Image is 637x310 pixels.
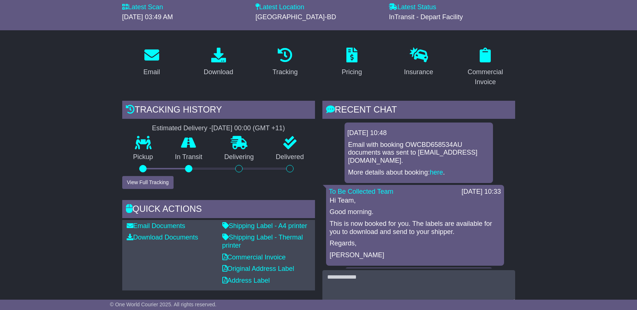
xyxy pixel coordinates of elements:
[256,3,304,11] label: Latest Location
[122,176,174,189] button: View Full Tracking
[122,200,315,220] div: Quick Actions
[342,67,362,77] div: Pricing
[348,141,489,165] p: Email with booking OWCBD658534AU documents was sent to [EMAIL_ADDRESS][DOMAIN_NAME].
[138,45,165,80] a: Email
[222,222,307,230] a: Shipping Label - A4 printer
[460,67,510,87] div: Commercial Invoice
[122,101,315,121] div: Tracking history
[222,254,286,261] a: Commercial Invoice
[268,45,302,80] a: Tracking
[389,3,436,11] label: Latest Status
[389,13,463,21] span: InTransit - Depart Facility
[127,222,185,230] a: Email Documents
[122,124,315,132] div: Estimated Delivery -
[330,220,500,236] p: This is now booked for you. The labels are available for you to download and send to your shipper.
[330,240,500,248] p: Regards,
[127,234,198,241] a: Download Documents
[143,67,160,77] div: Email
[122,153,164,161] p: Pickup
[212,124,285,132] div: [DATE] 00:00 (GMT +11)
[222,234,303,249] a: Shipping Label - Thermal printer
[337,45,367,80] a: Pricing
[399,45,438,80] a: Insurance
[110,302,217,307] span: © One World Courier 2025. All rights reserved.
[329,188,394,195] a: To Be Collected Team
[164,153,213,161] p: In Transit
[222,277,270,284] a: Address Label
[199,45,238,80] a: Download
[213,153,265,161] p: Delivering
[456,45,515,90] a: Commercial Invoice
[273,67,298,77] div: Tracking
[122,3,163,11] label: Latest Scan
[265,153,315,161] p: Delivered
[256,13,336,21] span: [GEOGRAPHIC_DATA]-BD
[404,67,433,77] div: Insurance
[122,13,173,21] span: [DATE] 03:49 AM
[347,129,490,137] div: [DATE] 10:48
[222,265,294,272] a: Original Address Label
[462,188,501,196] div: [DATE] 10:33
[203,67,233,77] div: Download
[430,169,443,176] a: here
[330,251,500,259] p: [PERSON_NAME]
[330,197,500,205] p: Hi Team,
[322,101,515,121] div: RECENT CHAT
[330,208,500,216] p: Good morning.
[348,169,489,177] p: More details about booking: .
